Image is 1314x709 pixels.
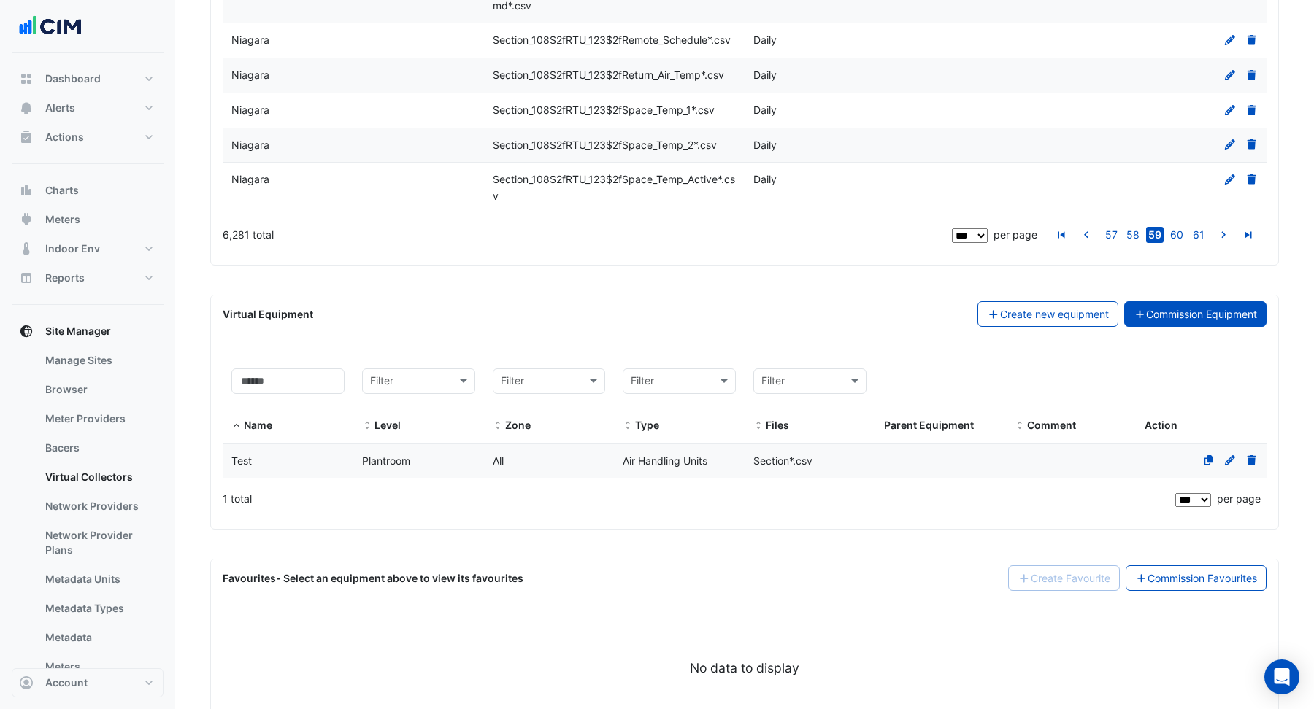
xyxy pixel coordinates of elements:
a: Virtual Collectors [34,462,164,492]
span: All [493,454,504,467]
a: Meter Providers [34,404,164,433]
span: Section*.csv [753,454,812,467]
a: Delete [1245,454,1259,467]
span: Indoor Env [45,241,100,256]
button: Charts [12,176,164,205]
span: Dashboard [45,71,101,86]
div: Section_108$2fRTU_123$2fSpace_Temp_2*.csv [484,137,745,154]
div: Daily [745,137,1006,154]
a: go to first page [1053,227,1070,243]
div: Daily [745,171,1006,188]
img: Company Logo [18,12,83,41]
span: Name [244,419,272,431]
li: page 61 [1188,227,1210,243]
span: Level [362,420,372,432]
app-icon: Reports [19,271,34,285]
button: Site Manager [12,317,164,346]
a: Delete [1245,34,1259,46]
div: Section_108$2fRTU_123$2fRemote_Schedule*.csv [484,32,745,49]
app-icon: Meters [19,212,34,227]
li: page 58 [1122,227,1144,243]
li: page 60 [1166,227,1188,243]
span: Comment [1015,420,1025,432]
span: Charts [45,183,79,198]
span: Niagara [231,173,269,185]
li: page 57 [1100,227,1122,243]
a: Edit [1223,173,1237,185]
div: Daily [745,102,1006,119]
a: Delete [1245,139,1259,151]
span: Type [623,420,633,432]
span: Account [45,675,88,690]
span: per page [994,228,1037,241]
span: Reports [45,271,85,285]
a: Edit [1223,104,1237,116]
div: Virtual Equipment [214,306,969,322]
button: Actions [12,123,164,152]
span: Niagara [231,139,269,151]
a: Network Provider Plans [34,521,164,565]
a: Network Providers [34,492,164,521]
div: 6,281 total [223,217,949,253]
a: Manage Sites [34,346,164,375]
app-icon: Alerts [19,101,34,115]
span: Niagara [231,34,269,46]
a: Edit [1223,69,1237,81]
a: Commission Favourites [1126,565,1267,591]
a: 58 [1124,227,1142,243]
span: Site Manager [45,324,111,338]
span: Air Handling Units [623,454,707,467]
span: Files [753,420,764,432]
span: Name [231,420,242,432]
a: go to last page [1240,227,1257,243]
app-icon: Charts [19,183,34,198]
span: Zone [505,419,531,431]
a: 61 [1190,227,1207,243]
span: Files [766,419,789,431]
a: Edit [1223,454,1237,467]
span: Zone [493,420,503,432]
a: go to previous page [1077,227,1095,243]
span: Level [374,419,401,431]
button: Alerts [12,93,164,123]
a: Delete [1245,69,1259,81]
div: No data to display [223,659,1267,678]
app-icon: Indoor Env [19,241,34,256]
a: Metadata [34,623,164,652]
button: Dashboard [12,64,164,93]
a: Meters [34,652,164,681]
div: Favourites [223,570,523,586]
div: Daily [745,67,1006,84]
button: Meters [12,205,164,234]
span: per page [1217,492,1261,505]
button: Create new equipment [977,301,1118,327]
span: Niagara [231,69,269,81]
span: Comment [1027,419,1076,431]
a: Bacers [34,433,164,462]
a: Browser [34,375,164,404]
button: Reports [12,263,164,292]
a: Delete [1245,104,1259,116]
span: Action [1145,419,1177,431]
a: Edit [1223,139,1237,151]
button: Indoor Env [12,234,164,263]
a: 59 [1146,227,1164,243]
app-icon: Dashboard [19,71,34,86]
a: go to next page [1215,227,1232,243]
span: Type [635,419,659,431]
span: Parent Equipment [884,419,974,431]
div: Section_108$2fRTU_123$2fReturn_Air_Temp*.csv [484,67,745,84]
span: Plantroom [362,454,410,467]
button: Commission Equipment [1124,301,1267,327]
button: Account [12,668,164,697]
span: Test [231,454,252,467]
a: Edit [1223,34,1237,46]
a: Metadata Units [34,565,164,594]
li: page 59 [1144,227,1166,243]
a: Clone Equipment [1202,454,1215,467]
div: Section_108$2fRTU_123$2fSpace_Temp_Active*.csv [484,171,745,205]
div: Daily [745,32,1006,49]
a: 57 [1102,227,1120,243]
span: Niagara [231,104,269,116]
app-icon: Site Manager [19,324,34,338]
